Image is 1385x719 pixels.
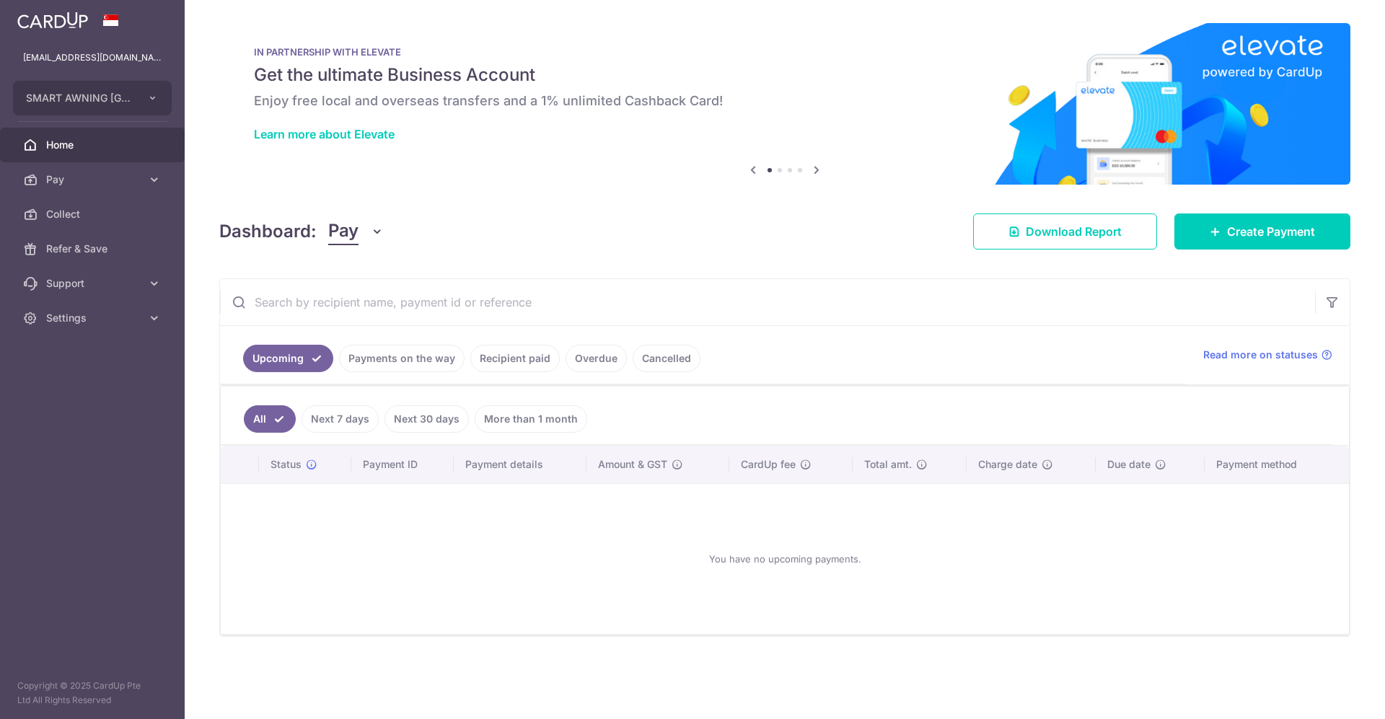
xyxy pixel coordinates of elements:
iframe: Opens a widget where you can find more information [1293,676,1371,712]
span: SMART AWNING [GEOGRAPHIC_DATA] PTE. LTD. [26,91,133,105]
input: Search by recipient name, payment id or reference [220,279,1315,325]
span: Read more on statuses [1203,348,1318,362]
th: Payment method [1205,446,1349,483]
button: Pay [328,218,384,245]
span: Support [46,276,141,291]
span: Total amt. [864,457,912,472]
a: Next 7 days [302,405,379,433]
span: Pay [46,172,141,187]
a: Read more on statuses [1203,348,1332,362]
span: Pay [328,218,359,245]
button: SMART AWNING [GEOGRAPHIC_DATA] PTE. LTD. [13,81,172,115]
a: Create Payment [1174,213,1350,250]
span: Amount & GST [598,457,667,472]
span: Download Report [1026,223,1122,240]
a: Learn more about Elevate [254,127,395,141]
a: More than 1 month [475,405,587,433]
p: IN PARTNERSHIP WITH ELEVATE [254,46,1316,58]
h6: Enjoy free local and overseas transfers and a 1% unlimited Cashback Card! [254,92,1316,110]
span: Collect [46,207,141,221]
th: Payment ID [351,446,454,483]
div: You have no upcoming payments. [238,495,1332,622]
h4: Dashboard: [219,219,317,244]
a: Recipient paid [470,345,560,372]
img: CardUp [17,12,88,29]
p: [EMAIL_ADDRESS][DOMAIN_NAME] [23,50,162,65]
span: Settings [46,311,141,325]
a: Payments on the way [339,345,465,372]
span: Charge date [978,457,1037,472]
span: Home [46,138,141,152]
span: Due date [1107,457,1151,472]
span: CardUp fee [741,457,796,472]
a: All [244,405,296,433]
a: Upcoming [243,345,333,372]
span: Create Payment [1227,223,1315,240]
span: Refer & Save [46,242,141,256]
a: Overdue [566,345,627,372]
a: Cancelled [633,345,700,372]
span: Status [271,457,302,472]
a: Next 30 days [384,405,469,433]
th: Payment details [454,446,586,483]
a: Download Report [973,213,1157,250]
h5: Get the ultimate Business Account [254,63,1316,87]
img: Renovation banner [219,23,1350,185]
